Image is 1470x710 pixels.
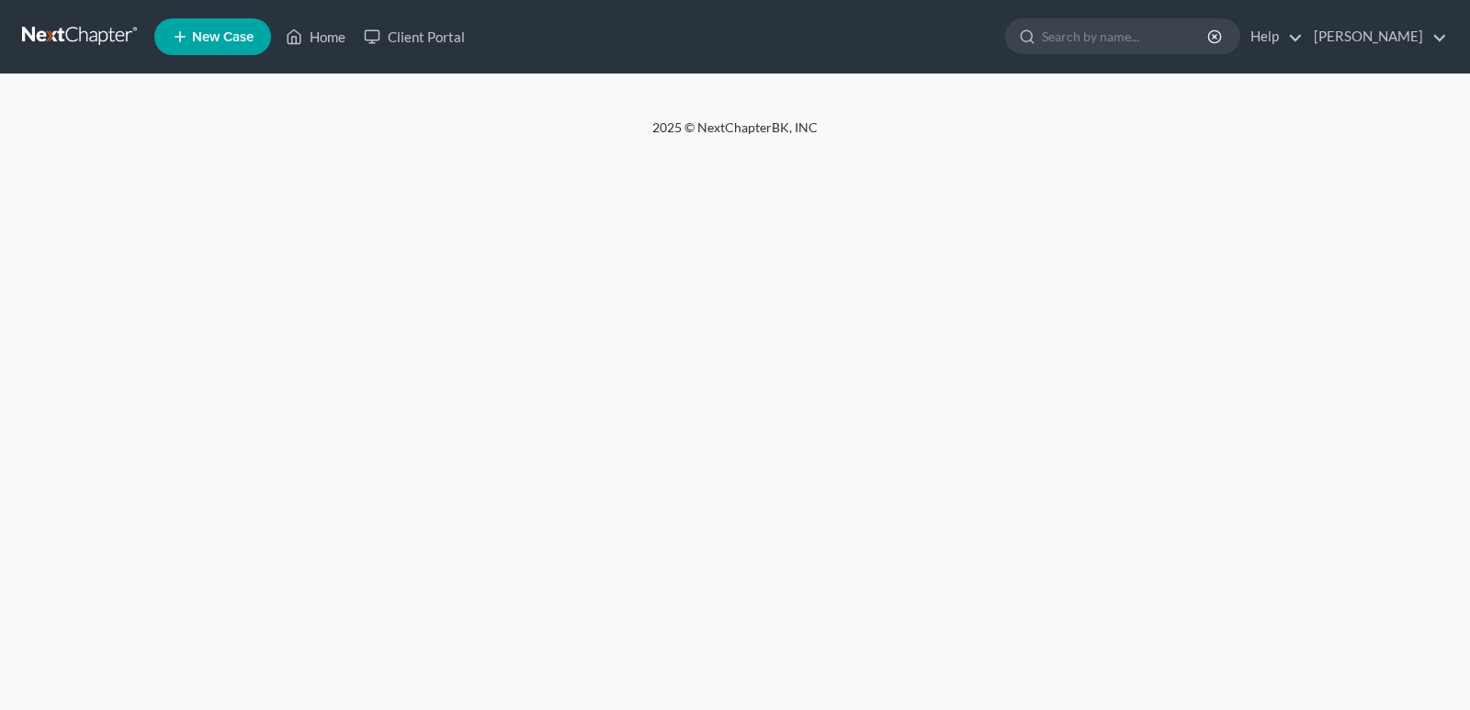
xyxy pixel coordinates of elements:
div: 2025 © NextChapterBK, INC [211,118,1259,152]
a: Help [1241,20,1303,53]
a: Home [277,20,355,53]
span: New Case [192,30,254,44]
a: [PERSON_NAME] [1305,20,1447,53]
input: Search by name... [1042,19,1210,53]
a: Client Portal [355,20,474,53]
